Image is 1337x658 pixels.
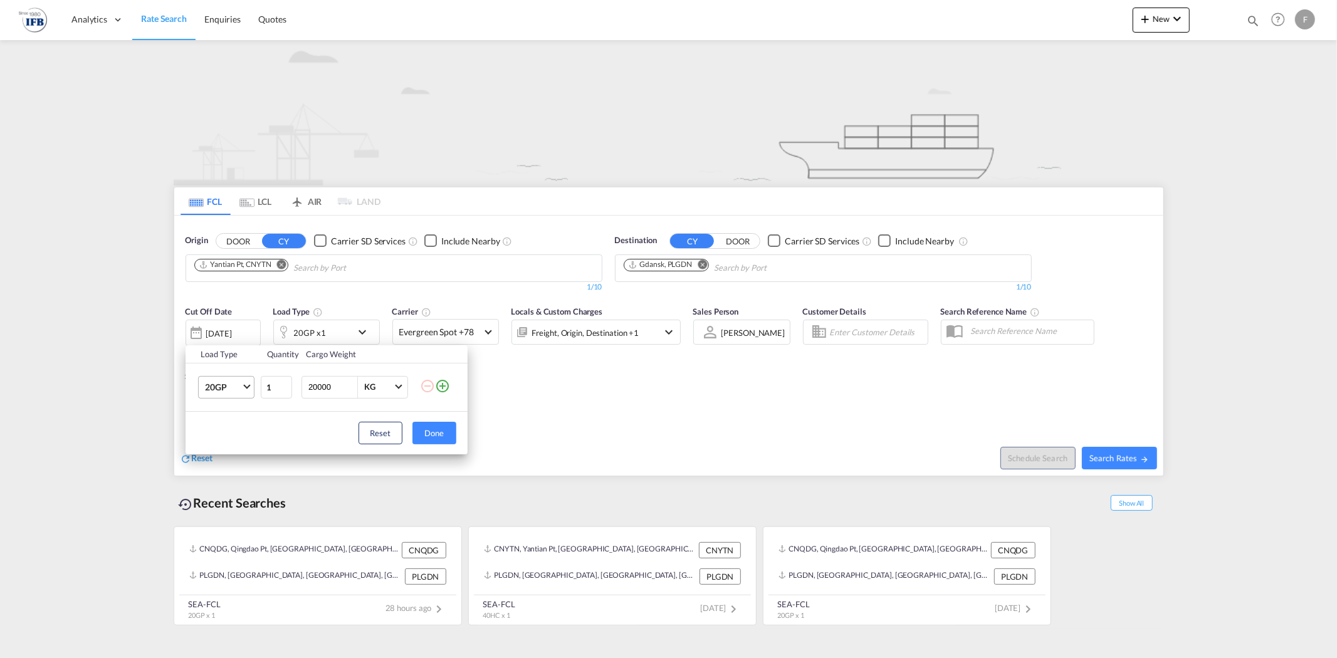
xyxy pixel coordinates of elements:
[260,345,298,363] th: Quantity
[186,345,260,363] th: Load Type
[205,381,241,394] span: 20GP
[198,376,254,399] md-select: Choose: 20GP
[359,422,402,444] button: Reset
[435,379,450,394] md-icon: icon-plus-circle-outline
[307,377,357,398] input: Enter Weight
[412,422,456,444] button: Done
[420,379,435,394] md-icon: icon-minus-circle-outline
[306,348,412,360] div: Cargo Weight
[364,382,375,392] div: KG
[261,376,292,399] input: Qty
